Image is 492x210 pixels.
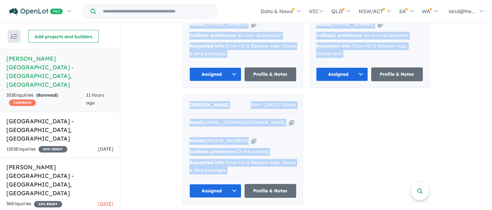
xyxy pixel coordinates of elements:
a: [PHONE_NUMBER] [205,138,249,144]
div: In the evening [189,148,296,156]
button: Assigned [316,67,368,81]
a: [PHONE_NUMBER] [205,22,249,27]
strong: Email: [189,119,203,125]
button: Copy [289,119,294,126]
button: Copy [378,21,383,28]
div: 353 Enquir ies [6,92,86,107]
div: As soon as possible! [316,32,423,39]
span: [DATE] [98,201,113,206]
div: Price-list & Release map, House & land packages [189,42,296,58]
strong: ( unread) [36,92,58,98]
img: sort.svg [11,34,17,39]
button: Copy [251,137,256,144]
button: Assigned [189,67,241,81]
div: 36 Enquir ies [6,200,62,208]
strong: Callback preference: [189,32,236,38]
strong: Mobile: [316,22,332,27]
input: Try estate name, suburb, builder or developer [97,4,216,18]
span: 15 % READY [34,201,62,207]
div: As soon as possible! [189,32,296,39]
span: 8 [38,92,40,98]
img: Openlot PRO Logo White [9,8,63,16]
h5: [PERSON_NAME][GEOGRAPHIC_DATA] - [GEOGRAPHIC_DATA] , [GEOGRAPHIC_DATA] [6,54,113,89]
div: 1353 Enquir ies [6,145,67,153]
h5: [PERSON_NAME] [GEOGRAPHIC_DATA] - [GEOGRAPHIC_DATA] , [GEOGRAPHIC_DATA] [6,163,113,197]
strong: Callback preference: [316,32,363,38]
strong: Callback preference: [189,149,236,154]
a: Profile & Notes [245,67,296,81]
h5: [GEOGRAPHIC_DATA] - [GEOGRAPHIC_DATA] , [GEOGRAPHIC_DATA] [6,117,113,143]
a: [EMAIL_ADDRESS][DOMAIN_NAME] [203,119,287,125]
div: Price-list & Release map, Vacant land [316,42,423,58]
strong: Mobile: [189,22,205,27]
strong: Requested info: [189,43,225,49]
a: [PHONE_NUMBER] [332,22,375,27]
a: [PERSON_NAME] [189,101,229,109]
strong: Requested info: [189,160,225,165]
span: 40 % READY [38,146,67,153]
strong: Mobile: [189,138,205,144]
button: Assigned [189,184,241,198]
div: Price-list & Release map, House & land packages [189,159,296,174]
strong: Requested info: [316,43,351,49]
button: Copy [251,21,256,28]
span: 11 hours ago [86,92,104,106]
a: Profile & Notes [371,67,423,81]
button: Add projects and builders [28,30,99,43]
span: land@tre... [449,8,475,14]
a: Profile & Notes [245,184,296,198]
span: Mon - [DATE] 3:19pm [251,101,296,109]
span: [DATE] [98,146,113,152]
span: [PERSON_NAME] [189,102,229,108]
span: CASHBACK [9,100,36,106]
